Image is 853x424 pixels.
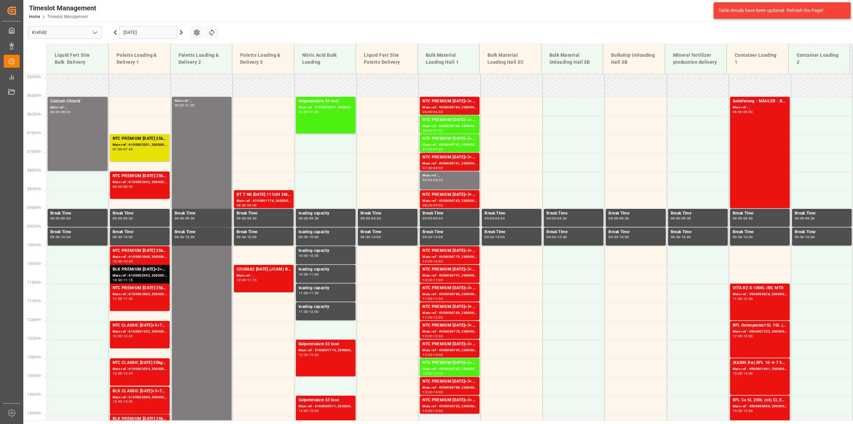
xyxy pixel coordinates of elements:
[608,49,659,68] div: Bulkship Unloading Hall 3B
[246,217,247,220] div: -
[308,254,309,257] div: -
[423,260,432,263] div: 10:00
[123,279,133,282] div: 11:15
[423,316,432,319] div: 11:30
[432,166,433,169] div: -
[60,236,61,239] div: -
[423,229,477,236] div: Break Time
[556,236,557,239] div: -
[299,217,308,220] div: 09:00
[237,273,291,279] div: Main ref : ,
[113,173,167,179] div: NTC PREMIUM [DATE] 25kg (x40) D,EN,PLNTC PREMIUM [DATE]+3+TE 600kg BB
[432,353,433,356] div: -
[175,210,229,217] div: Break Time
[113,210,167,217] div: Break Time
[50,98,105,105] div: Calcium Chlorid
[423,110,432,113] div: 06:00
[423,292,477,297] div: Main ref : 4500000780, 2000000504
[27,262,41,266] span: 10:30 Hr
[308,292,309,295] div: -
[237,204,246,207] div: 08:30
[733,229,787,236] div: Break Time
[608,210,663,217] div: Break Time
[299,105,353,110] div: Main ref : 6100001837, 2000001476
[423,279,432,282] div: 10:30
[618,217,619,220] div: -
[743,297,753,300] div: 12:00
[433,260,443,263] div: 10:30
[423,117,477,123] div: NTC PREMIUM [DATE]+3+TE BULK
[742,297,743,300] div: -
[184,236,185,239] div: -
[557,217,567,220] div: 09:30
[795,210,849,217] div: Break Time
[423,360,477,366] div: NTC PREMIUM [DATE]+3+TE BULK
[433,353,443,356] div: 13:00
[733,335,742,338] div: 12:00
[733,217,742,220] div: 09:00
[122,236,123,239] div: -
[805,217,815,220] div: 09:30
[423,123,477,129] div: Main ref : 4500000786, 2000000504
[299,273,308,276] div: 10:30
[185,104,195,107] div: 21:00
[433,236,443,239] div: 10:00
[432,335,433,338] div: -
[423,217,432,220] div: 09:00
[733,360,787,366] div: (KABRI Rw) BFL 10-4-7 SL 20L(x48) ES LAT
[113,329,167,335] div: Main ref : 6100001252, 2000000213
[423,285,477,292] div: NTC PREMIUM [DATE]+3+TE BULK
[308,310,309,313] div: -
[484,217,494,220] div: 09:00
[671,236,680,239] div: 09:30
[308,236,309,239] div: -
[113,279,122,282] div: 10:30
[680,217,681,220] div: -
[27,131,41,135] span: 07:00 Hr
[299,348,353,353] div: Main ref : 6100001714, 2000001425
[671,217,680,220] div: 09:00
[423,142,477,148] div: Main ref : 4500000787, 2000000504
[113,335,122,338] div: 12:00
[804,236,805,239] div: -
[733,366,787,372] div: Main ref : 4500001041, 2000000776
[61,110,71,113] div: 08:00
[175,236,184,239] div: 09:30
[680,236,681,239] div: -
[122,297,123,300] div: -
[484,229,539,236] div: Break Time
[423,329,477,335] div: Main ref : 4500000778, 2000000504
[433,148,443,151] div: 07:30
[123,372,133,375] div: 13:45
[29,3,96,13] div: Timeslot Management
[123,148,133,151] div: 07:45
[423,198,477,204] div: Main ref : 4500000782, 2000000504
[308,273,309,276] div: -
[119,26,177,39] input: DD.MM.YYYY
[733,110,742,113] div: 06:00
[247,236,257,239] div: 10:00
[113,217,122,220] div: 09:00
[309,236,319,239] div: 10:00
[718,7,841,14] div: Table details have been updated. Refresh the Page!.
[742,335,743,338] div: -
[433,129,443,132] div: 07:00
[423,154,477,161] div: NTC PREMIUM [DATE]+3+TE BULK
[247,204,257,207] div: 09:00
[114,49,165,68] div: Paletts Loading & Delivery 1
[113,322,167,329] div: NTC CLASSIC [DATE]+3+TE 600kg BB
[122,335,123,338] div: -
[123,236,133,239] div: 10:00
[370,236,371,239] div: -
[361,229,415,236] div: Break Time
[27,112,41,116] span: 06:30 Hr
[184,104,185,107] div: -
[175,217,184,220] div: 09:00
[484,210,539,217] div: Break Time
[237,236,246,239] div: 09:30
[27,355,41,359] span: 13:00 Hr
[27,318,41,322] span: 12:00 Hr
[27,75,41,79] span: 05:30 Hr
[546,217,556,220] div: 09:00
[299,210,353,217] div: loading capacity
